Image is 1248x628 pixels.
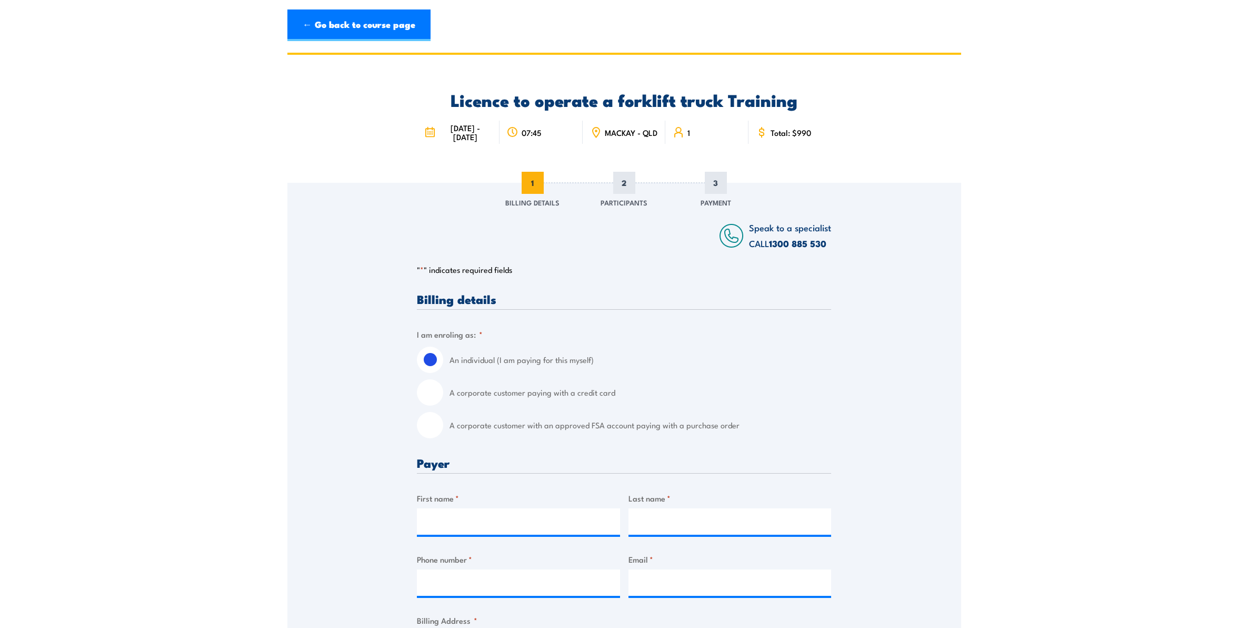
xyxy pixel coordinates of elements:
span: Billing Details [505,197,560,208]
span: Participants [601,197,647,208]
span: MACKAY - QLD [605,128,657,137]
span: Total: $990 [771,128,811,137]
span: 1 [522,172,544,194]
label: A corporate customer paying with a credit card [450,379,831,406]
label: An individual (I am paying for this myself) [450,347,831,373]
legend: Billing Address [417,614,477,626]
h3: Payer [417,457,831,469]
label: Phone number [417,553,620,565]
a: ← Go back to course page [287,9,431,41]
span: Payment [701,197,731,208]
legend: I am enroling as: [417,328,483,340]
label: A corporate customer with an approved FSA account paying with a purchase order [450,412,831,438]
span: 07:45 [522,128,542,137]
p: " " indicates required fields [417,264,831,275]
label: Email [628,553,832,565]
span: 2 [613,172,635,194]
label: Last name [628,492,832,504]
a: 1300 885 530 [769,237,826,250]
span: [DATE] - [DATE] [438,123,492,141]
h3: Billing details [417,293,831,305]
h2: Licence to operate a forklift truck Training [417,92,831,107]
label: First name [417,492,620,504]
span: 3 [705,172,727,194]
span: Speak to a specialist CALL [749,221,831,250]
span: 1 [687,128,690,137]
